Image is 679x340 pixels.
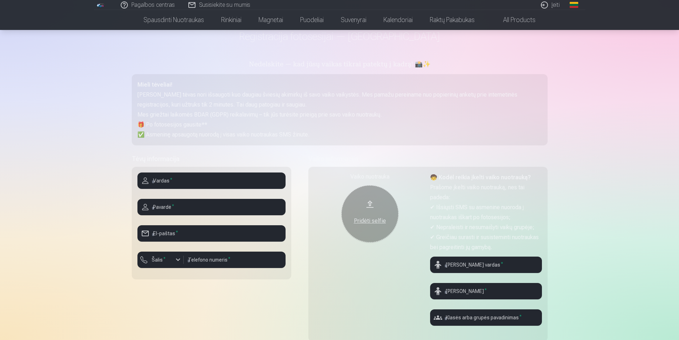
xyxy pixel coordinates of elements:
[308,154,548,164] h5: Vaiko informacija
[137,252,184,268] button: Šalis*
[430,202,542,222] p: ✔ Išsiųsti SMS su asmenine nuoroda į nuotraukas iškart po fotosesijos;
[341,185,398,242] button: Pridėti selfie
[250,10,292,30] a: Magnetai
[137,120,542,130] p: 🎁 Po fotosesijos gausite**
[132,30,548,43] h1: Registracija fotosesijai — [GEOGRAPHIC_DATA]
[430,174,531,181] strong: 🧒 Kodėl reikia įkelti vaiko nuotrauką?
[137,130,542,140] p: ✅ Asmeninę apsaugotą nuorodą į visas vaiko nuotraukas SMS žinute.
[430,232,542,252] p: ✔ Greičiau surasti ir susisteminti nuotraukas bei pagreitinti jų gamybą.
[137,81,172,88] strong: Mieli tėveliai!
[332,10,375,30] a: Suvenyrai
[137,90,542,110] p: [PERSON_NAME] tėvas nori išsaugoti kuo daugiau šviesių akimirkų iš savo vaiko vaikystės. Mes pama...
[132,154,291,164] h5: Tėvų informacija
[314,172,426,181] div: Vaiko nuotrauka
[421,10,483,30] a: Raktų pakabukas
[97,3,105,7] img: /fa2
[375,10,421,30] a: Kalendoriai
[137,110,542,120] p: Mes griežtai laikomės BDAR (GDPR) reikalavimų – tik jūs turėsite prieigą prie savo vaiko nuotraukų.
[483,10,544,30] a: All products
[132,60,548,70] h5: Nedelskite — kad jūsų vaikas tikrai patektų į kadrą! 📸✨
[292,10,332,30] a: Puodeliai
[430,182,542,202] p: Prašome įkelti vaiko nuotrauką, nes tai padeda:
[430,222,542,232] p: ✔ Nepraleisti ir nesumaišyti vaikų grupėje;
[349,217,391,225] div: Pridėti selfie
[213,10,250,30] a: Rinkiniai
[149,256,168,263] label: Šalis
[135,10,213,30] a: Spausdinti nuotraukas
